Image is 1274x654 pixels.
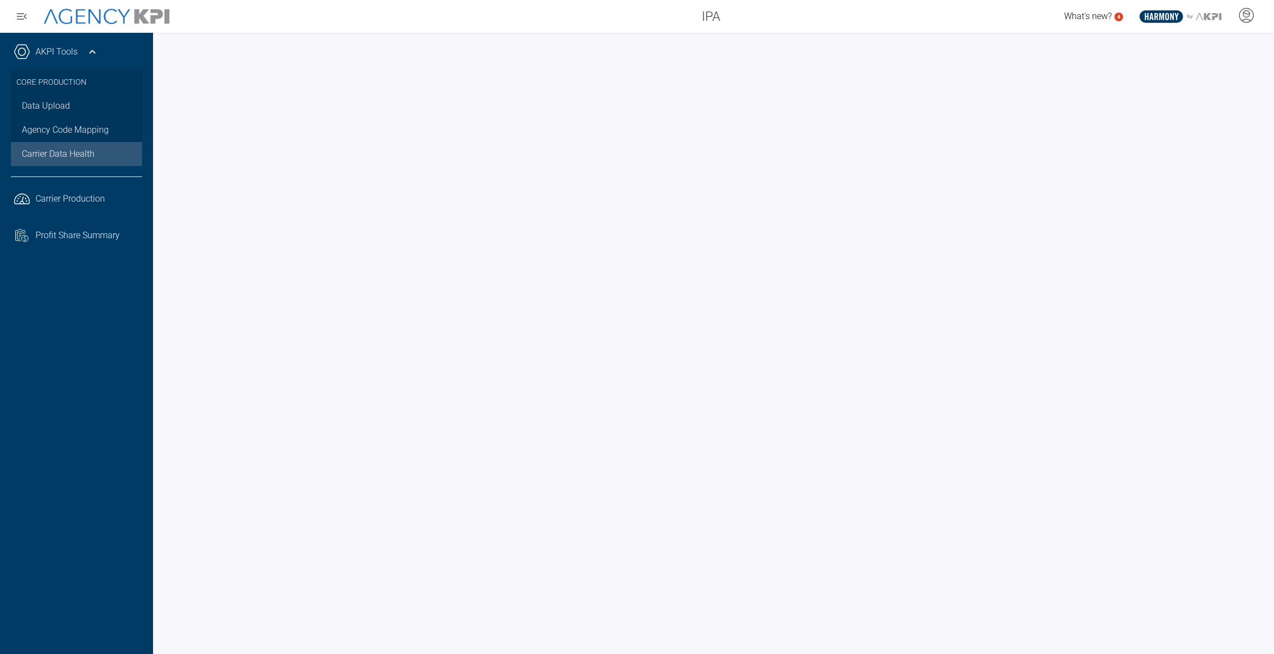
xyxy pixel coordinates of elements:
[36,192,105,205] span: Carrier Production
[11,118,142,142] a: Agency Code Mapping
[36,229,120,242] span: Profit Share Summary
[22,148,95,161] span: Carrier Data Health
[702,7,720,26] span: IPA
[1117,14,1120,20] text: 4
[1064,11,1112,21] span: What's new?
[44,9,169,25] img: AgencyKPI
[16,71,137,94] h3: Core Production
[36,45,78,58] a: AKPI Tools
[11,94,142,118] a: Data Upload
[11,142,142,166] a: Carrier Data Health
[1114,13,1123,21] a: 4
